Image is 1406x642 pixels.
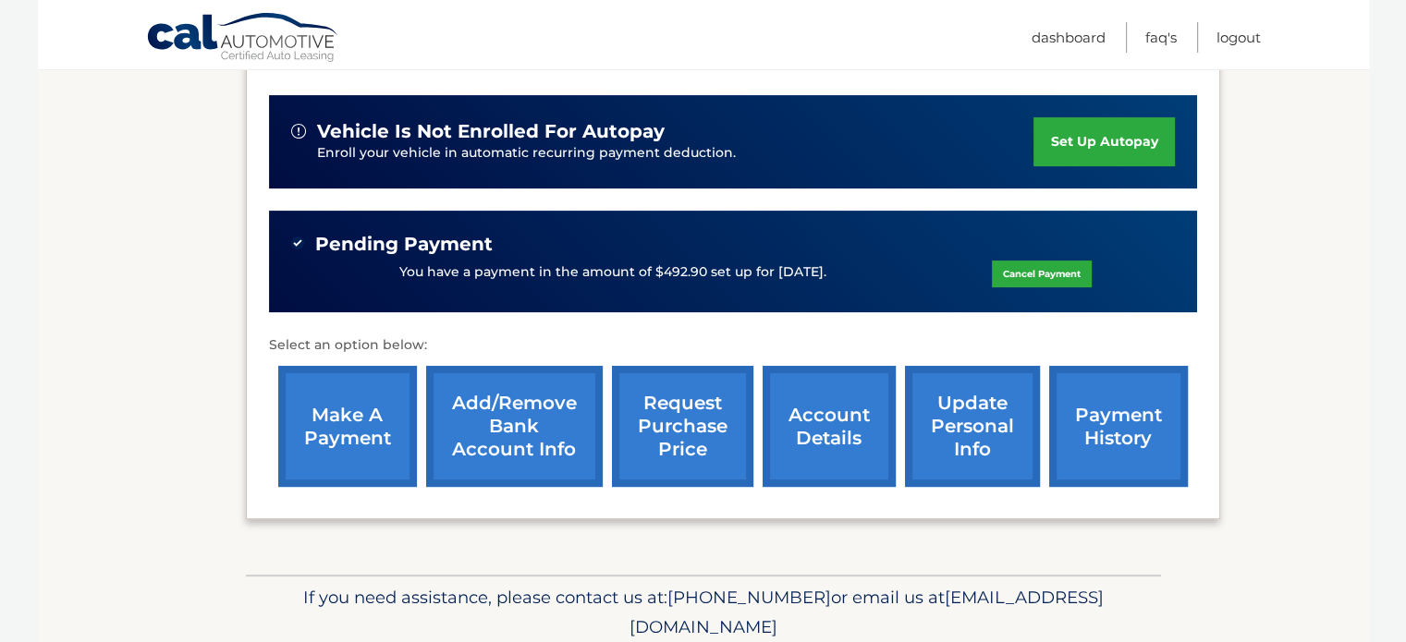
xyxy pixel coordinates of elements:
[612,366,753,487] a: request purchase price
[269,334,1197,357] p: Select an option below:
[763,366,896,487] a: account details
[667,587,831,608] span: [PHONE_NUMBER]
[315,233,493,256] span: Pending Payment
[992,260,1092,287] a: Cancel Payment
[1216,22,1261,53] a: Logout
[1145,22,1177,53] a: FAQ's
[291,236,304,249] img: check-green.svg
[1049,366,1188,487] a: payment history
[317,120,665,143] span: vehicle is not enrolled for autopay
[317,143,1034,164] p: Enroll your vehicle in automatic recurring payment deduction.
[905,366,1040,487] a: update personal info
[426,366,603,487] a: Add/Remove bank account info
[1033,117,1174,166] a: set up autopay
[630,587,1104,637] span: [EMAIL_ADDRESS][DOMAIN_NAME]
[291,124,306,139] img: alert-white.svg
[146,12,340,66] a: Cal Automotive
[258,583,1149,642] p: If you need assistance, please contact us at: or email us at
[278,366,417,487] a: make a payment
[399,262,826,283] p: You have a payment in the amount of $492.90 set up for [DATE].
[1032,22,1106,53] a: Dashboard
